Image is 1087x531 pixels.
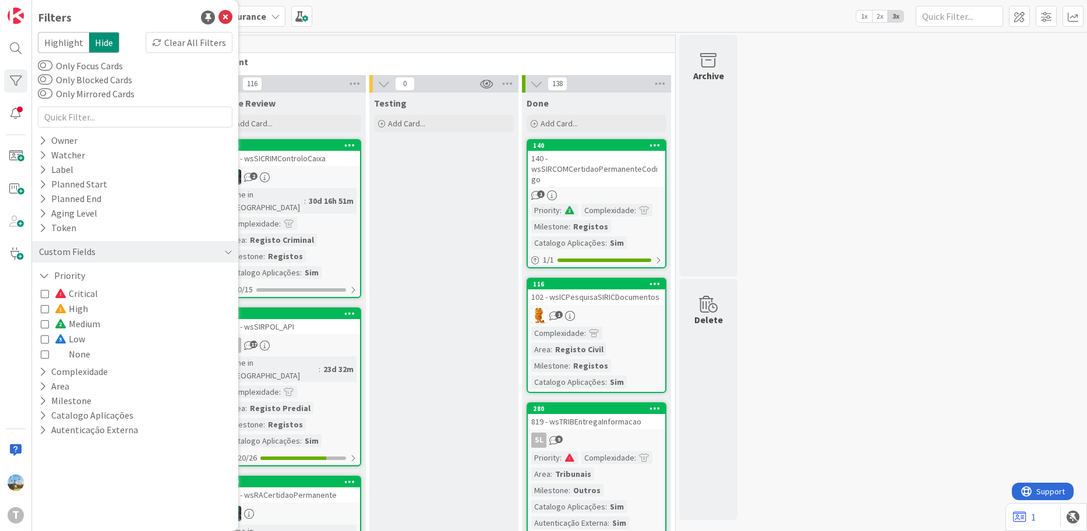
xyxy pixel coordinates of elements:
[605,376,607,388] span: :
[223,169,360,185] div: JC
[555,436,563,443] span: 9
[569,220,570,233] span: :
[247,402,313,415] div: Registo Predial
[528,140,665,151] div: 140
[38,59,123,73] label: Only Focus Cards
[552,343,606,356] div: Registo Civil
[569,359,570,372] span: :
[38,177,108,192] div: Planned Start
[302,434,322,447] div: Sim
[607,376,627,388] div: Sim
[531,376,605,388] div: Catalogo Aplicações
[89,32,119,53] span: Hide
[250,172,257,180] span: 2
[55,331,85,346] span: Low
[226,217,279,230] div: Complexidade
[608,516,609,529] span: :
[552,468,594,480] div: Tribunais
[607,236,627,249] div: Sim
[55,316,100,331] span: Medium
[694,313,723,327] div: Delete
[226,385,279,398] div: Complexidade
[550,468,552,480] span: :
[38,107,232,128] input: Quick Filter...
[250,341,257,348] span: 17
[537,190,545,198] span: 1
[531,433,546,448] div: SL
[38,268,86,283] button: Priority
[528,403,665,429] div: 280819 - wsTRIBEntregaInformacao
[527,97,549,109] span: Done
[221,97,276,109] span: Code Review
[226,418,263,431] div: Milestone
[221,139,361,298] a: 308727 - wsSICRIMControloCaixaJCTime in [GEOGRAPHIC_DATA]:30d 16h 51mComplexidade:Area:Registo Cr...
[245,402,247,415] span: :
[605,500,607,513] span: :
[38,245,97,259] div: Custom Fields
[38,221,77,235] div: Token
[528,253,665,267] div: 1/1
[263,250,265,263] span: :
[247,233,317,246] div: Registo Criminal
[38,394,93,408] button: Milestone
[265,250,306,263] div: Registos
[533,141,665,150] div: 140
[228,478,360,486] div: 209
[228,310,360,318] div: 318
[388,118,425,129] span: Add Card...
[223,309,360,319] div: 318
[693,69,724,83] div: Archive
[528,279,665,305] div: 116102 - wsICPesquisaSIRICDocumentos
[395,77,415,91] span: 0
[41,286,98,301] button: Critical
[226,434,300,447] div: Catalogo Aplicações
[24,2,53,16] span: Support
[38,423,139,437] button: Autenticação Externa
[226,250,263,263] div: Milestone
[245,233,247,246] span: :
[265,418,306,431] div: Registos
[528,403,665,414] div: 280
[634,451,636,464] span: :
[543,254,554,266] span: 1 / 1
[528,140,665,187] div: 140140 - wsSIRCOMCertidaoPermanenteCodigo
[584,327,586,339] span: :
[223,477,360,487] div: 209
[531,500,605,513] div: Catalogo Aplicações
[609,516,629,529] div: Sim
[55,346,90,362] span: None
[263,418,265,431] span: :
[916,6,1003,27] input: Quick Filter...
[223,140,360,151] div: 308
[550,343,552,356] span: :
[531,484,569,497] div: Milestone
[531,516,608,529] div: Autenticação Externa
[548,77,567,91] span: 138
[146,32,232,53] div: Clear All Filters
[38,87,135,101] label: Only Mirrored Cards
[38,73,132,87] label: Only Blocked Cards
[541,118,578,129] span: Add Card...
[38,60,52,72] button: Only Focus Cards
[226,188,304,214] div: Time in [GEOGRAPHIC_DATA]
[38,133,79,148] div: Owner
[223,151,360,166] div: 727 - wsSICRIMControloCaixa
[605,236,607,249] span: :
[242,77,262,91] span: 116
[55,301,88,316] span: High
[528,151,665,187] div: 140 - wsSIRCOMCertidaoPermanenteCodigo
[531,236,605,249] div: Catalogo Aplicações
[38,32,89,53] span: Highlight
[581,451,634,464] div: Complexidade
[38,74,52,86] button: Only Blocked Cards
[38,379,70,394] button: Area
[223,140,360,166] div: 308727 - wsSICRIMControloCaixa
[634,204,636,217] span: :
[570,220,611,233] div: Registos
[531,308,546,323] img: RL
[531,451,560,464] div: Priority
[306,194,357,207] div: 30d 16h 51m
[581,204,634,217] div: Complexidade
[570,359,611,372] div: Registos
[223,477,360,502] div: 209870 - wsRACertidaoPermanente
